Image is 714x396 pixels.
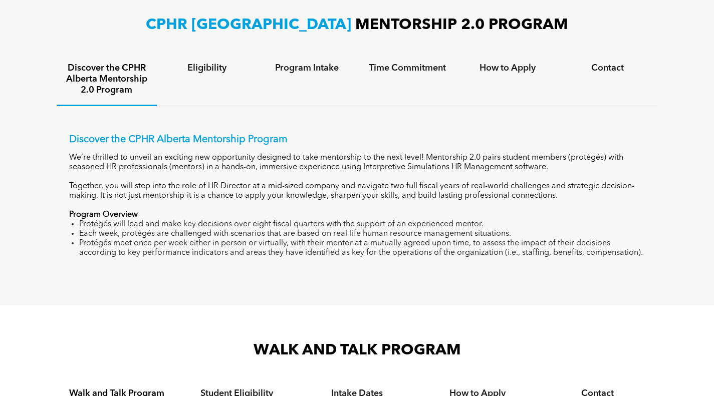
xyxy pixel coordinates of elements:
h4: Contact [567,63,649,74]
span: CPHR [GEOGRAPHIC_DATA] [146,18,351,33]
strong: Program Overview [69,211,138,219]
li: Protégés will lead and make key decisions over eight fiscal quarters with the support of an exper... [79,220,645,229]
h4: How to Apply [466,63,549,74]
span: WALK AND TALK PROGRAM [254,343,461,358]
h4: Time Commitment [366,63,448,74]
p: Discover the CPHR Alberta Mentorship Program [69,134,645,146]
span: MENTORSHIP 2.0 PROGRAM [355,18,568,33]
p: We’re thrilled to unveil an exciting new opportunity designed to take mentorship to the next leve... [69,153,645,172]
li: Protégés meet once per week either in person or virtually, with their mentor at a mutually agreed... [79,239,645,258]
p: Together, you will step into the role of HR Director at a mid-sized company and navigate two full... [69,182,645,201]
h4: Program Intake [266,63,348,74]
h4: Discover the CPHR Alberta Mentorship 2.0 Program [66,63,148,96]
h4: Eligibility [166,63,248,74]
li: Each week, protégés are challenged with scenarios that are based on real-life human resource mana... [79,229,645,239]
